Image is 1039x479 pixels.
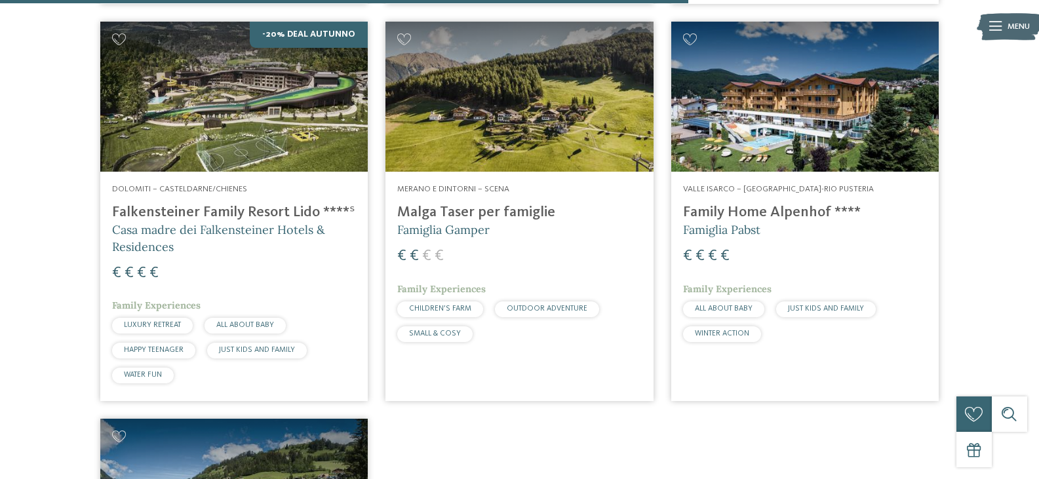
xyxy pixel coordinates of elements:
a: Cercate un hotel per famiglie? Qui troverete solo i migliori! Valle Isarco – [GEOGRAPHIC_DATA]-Ri... [671,22,939,401]
span: Family Experiences [683,283,772,295]
span: € [435,248,444,264]
span: € [112,265,121,281]
span: LUXURY RETREAT [124,321,181,329]
img: Cercate un hotel per famiglie? Qui troverete solo i migliori! [385,22,653,172]
span: € [708,248,717,264]
span: Valle Isarco – [GEOGRAPHIC_DATA]-Rio Pusteria [683,185,874,193]
span: € [125,265,134,281]
span: Famiglia Pabst [683,222,760,237]
span: € [683,248,692,264]
span: OUTDOOR ADVENTURE [507,305,587,313]
span: Dolomiti – Casteldarne/Chienes [112,185,247,193]
span: Family Experiences [112,299,201,311]
a: Cercate un hotel per famiglie? Qui troverete solo i migliori! -20% Deal Autunno Dolomiti – Castel... [100,22,368,401]
span: HAPPY TEENAGER [124,346,184,354]
span: € [137,265,146,281]
span: WATER FUN [124,371,162,379]
span: SMALL & COSY [409,330,461,337]
img: Cercate un hotel per famiglie? Qui troverete solo i migliori! [100,22,368,172]
img: Family Home Alpenhof **** [671,22,939,172]
h4: Falkensteiner Family Resort Lido ****ˢ [112,204,356,221]
a: Cercate un hotel per famiglie? Qui troverete solo i migliori! Merano e dintorni – Scena Malga Tas... [385,22,653,401]
span: ALL ABOUT BABY [695,305,753,313]
span: CHILDREN’S FARM [409,305,471,313]
span: € [410,248,419,264]
span: JUST KIDS AND FAMILY [788,305,864,313]
span: ALL ABOUT BABY [216,321,274,329]
span: Merano e dintorni – Scena [397,185,509,193]
span: WINTER ACTION [695,330,749,337]
span: € [422,248,431,264]
span: € [397,248,406,264]
span: Casa madre dei Falkensteiner Hotels & Residences [112,222,325,254]
span: € [720,248,730,264]
span: JUST KIDS AND FAMILY [219,346,295,354]
h4: Family Home Alpenhof **** [683,204,927,221]
h4: Malga Taser per famiglie [397,204,641,221]
span: Family Experiences [397,283,486,295]
span: Famiglia Gamper [397,222,490,237]
span: € [149,265,159,281]
span: € [696,248,705,264]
